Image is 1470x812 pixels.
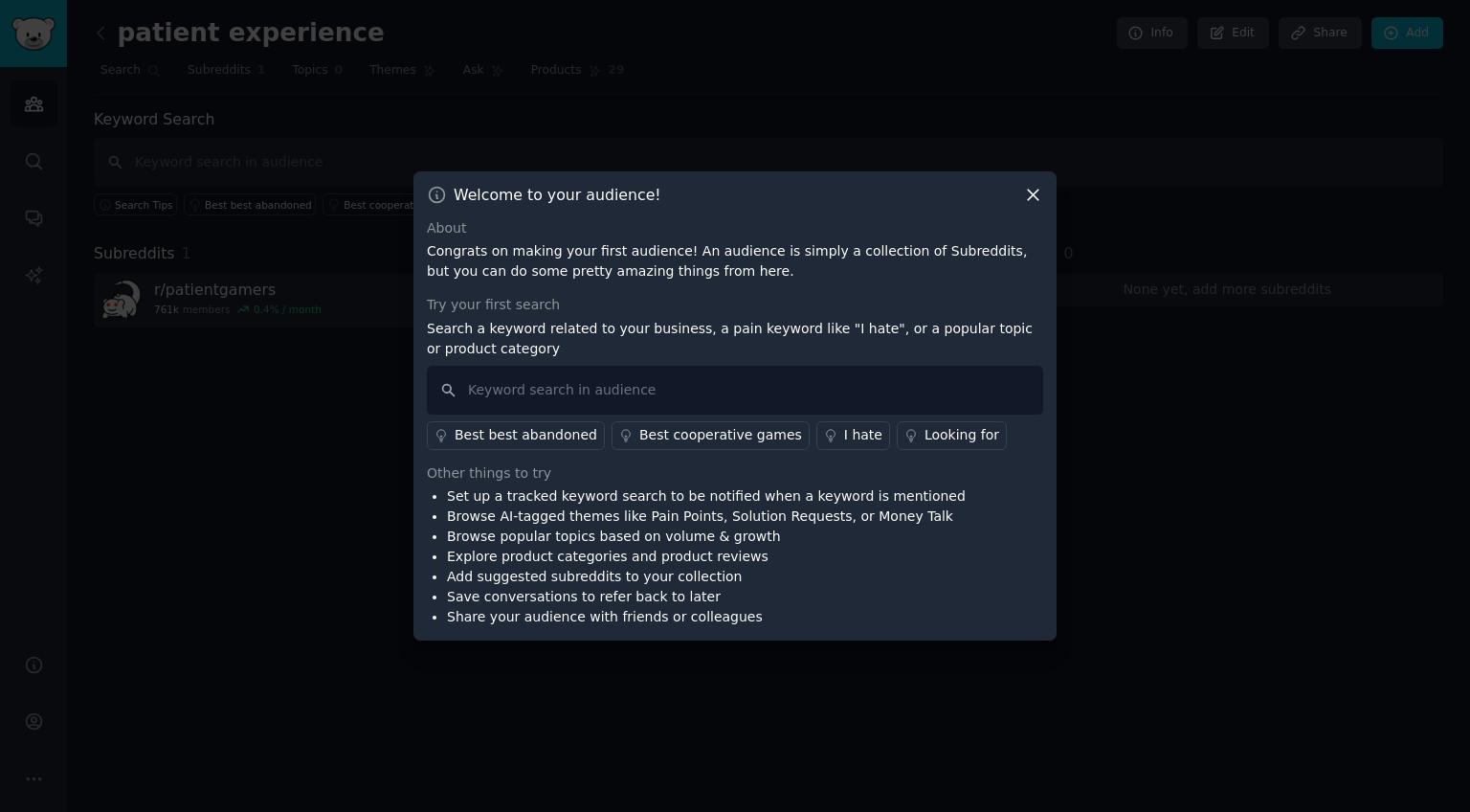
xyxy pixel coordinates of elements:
[447,567,966,587] li: Add suggested subreddits to your collection
[447,607,966,627] li: Share your audience with friends or colleagues
[612,421,810,450] a: Best cooperative games
[447,486,966,507] li: Set up a tracked keyword search to be notified when a keyword is mentioned
[447,587,966,607] li: Save conversations to refer back to later
[639,425,802,445] div: Best cooperative games
[427,366,1043,415] input: Keyword search in audience
[897,421,1007,450] a: Looking for
[427,319,1043,359] p: Search a keyword related to your business, a pain keyword like "I hate", or a popular topic or pr...
[447,547,966,567] li: Explore product categories and product reviews
[447,527,966,547] li: Browse popular topics based on volume & growth
[816,421,890,450] a: I hate
[844,425,882,445] div: I hate
[454,185,661,205] h3: Welcome to your audience!
[455,425,597,445] div: Best best abandoned
[427,295,1043,315] div: Try your first search
[427,218,1043,238] div: About
[447,507,966,527] li: Browse AI-tagged themes like Pain Points, Solution Requests, or Money Talk
[427,421,605,450] a: Best best abandoned
[427,241,1043,282] p: Congrats on making your first audience! An audience is simply a collection of Subreddits, but you...
[427,463,1043,484] div: Other things to try
[924,425,999,445] div: Looking for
